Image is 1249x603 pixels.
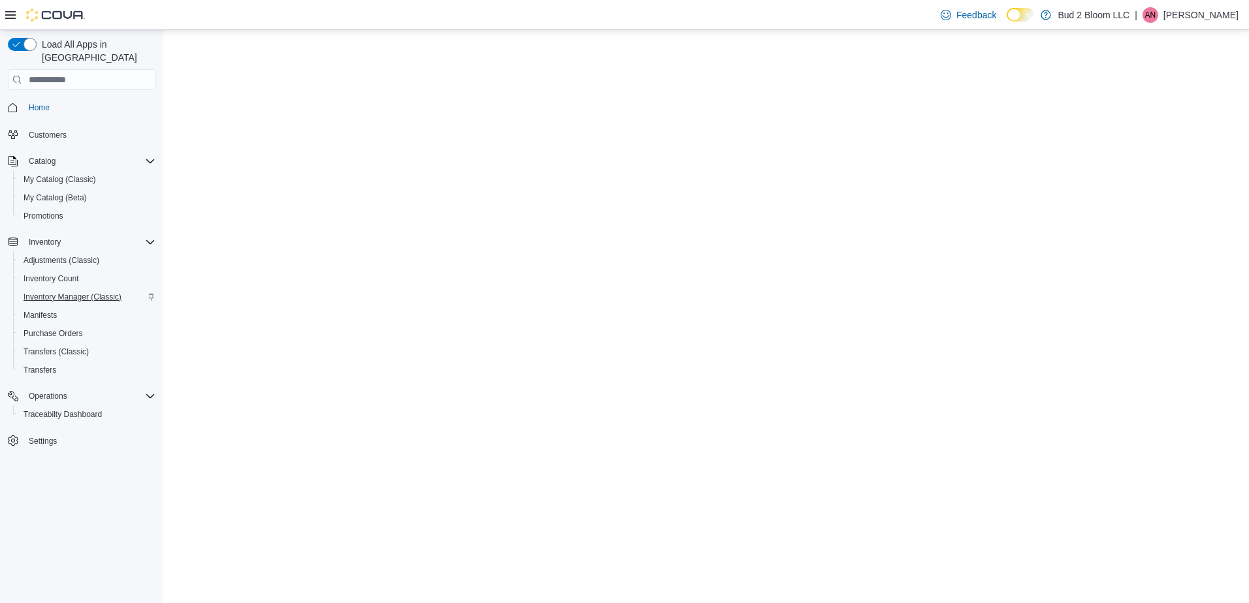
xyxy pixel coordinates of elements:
span: Customers [24,126,155,142]
a: Feedback [935,2,1001,28]
span: Load All Apps in [GEOGRAPHIC_DATA] [37,38,155,64]
button: Purchase Orders [13,324,161,343]
a: Purchase Orders [18,326,88,341]
span: Catalog [29,156,56,166]
button: Inventory Manager (Classic) [13,288,161,306]
a: Traceabilty Dashboard [18,407,107,422]
p: Bud 2 Bloom LLC [1058,7,1129,23]
span: Operations [29,391,67,401]
nav: Complex example [8,93,155,484]
button: Promotions [13,207,161,225]
span: My Catalog (Classic) [18,172,155,187]
span: Home [24,99,155,116]
span: My Catalog (Beta) [18,190,155,206]
span: Inventory [24,234,155,250]
button: Traceabilty Dashboard [13,405,161,424]
span: Adjustments (Classic) [18,253,155,268]
button: Operations [3,387,161,405]
span: Inventory Manager (Classic) [18,289,155,305]
button: Inventory [3,233,161,251]
span: Purchase Orders [18,326,155,341]
span: Purchase Orders [24,328,83,339]
a: Transfers (Classic) [18,344,94,360]
span: AN [1145,7,1156,23]
span: Settings [24,433,155,449]
div: Angel Nieves [1143,7,1158,23]
a: Home [24,100,55,116]
p: | [1135,7,1137,23]
button: Manifests [13,306,161,324]
button: Inventory Count [13,270,161,288]
button: Operations [24,388,73,404]
span: Transfers (Classic) [24,347,89,357]
a: Inventory Count [18,271,84,286]
span: Promotions [24,211,63,221]
span: Promotions [18,208,155,224]
button: Settings [3,431,161,450]
span: Manifests [24,310,57,320]
a: Transfers [18,362,61,378]
a: Promotions [18,208,69,224]
span: Catalog [24,153,155,169]
span: My Catalog (Classic) [24,174,96,185]
button: Home [3,98,161,117]
button: Adjustments (Classic) [13,251,161,270]
span: Manifests [18,307,155,323]
span: Settings [29,436,57,446]
p: [PERSON_NAME] [1163,7,1239,23]
span: Transfers (Classic) [18,344,155,360]
span: Inventory Count [24,273,79,284]
a: My Catalog (Classic) [18,172,101,187]
span: Inventory Count [18,271,155,286]
span: Feedback [956,8,996,22]
a: Adjustments (Classic) [18,253,105,268]
a: Settings [24,433,62,449]
button: Transfers [13,361,161,379]
span: Adjustments (Classic) [24,255,99,266]
span: Traceabilty Dashboard [18,407,155,422]
button: My Catalog (Beta) [13,189,161,207]
a: Inventory Manager (Classic) [18,289,127,305]
button: Transfers (Classic) [13,343,161,361]
span: Inventory [29,237,61,247]
span: Home [29,102,50,113]
span: Operations [24,388,155,404]
a: Manifests [18,307,62,323]
span: My Catalog (Beta) [24,193,87,203]
button: My Catalog (Classic) [13,170,161,189]
img: Cova [26,8,85,22]
span: Customers [29,130,67,140]
button: Customers [3,125,161,144]
input: Dark Mode [1007,8,1034,22]
button: Inventory [24,234,66,250]
span: Traceabilty Dashboard [24,409,102,420]
a: Customers [24,127,72,143]
span: Inventory Manager (Classic) [24,292,122,302]
button: Catalog [24,153,61,169]
button: Catalog [3,152,161,170]
a: My Catalog (Beta) [18,190,92,206]
span: Transfers [18,362,155,378]
span: Transfers [24,365,56,375]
